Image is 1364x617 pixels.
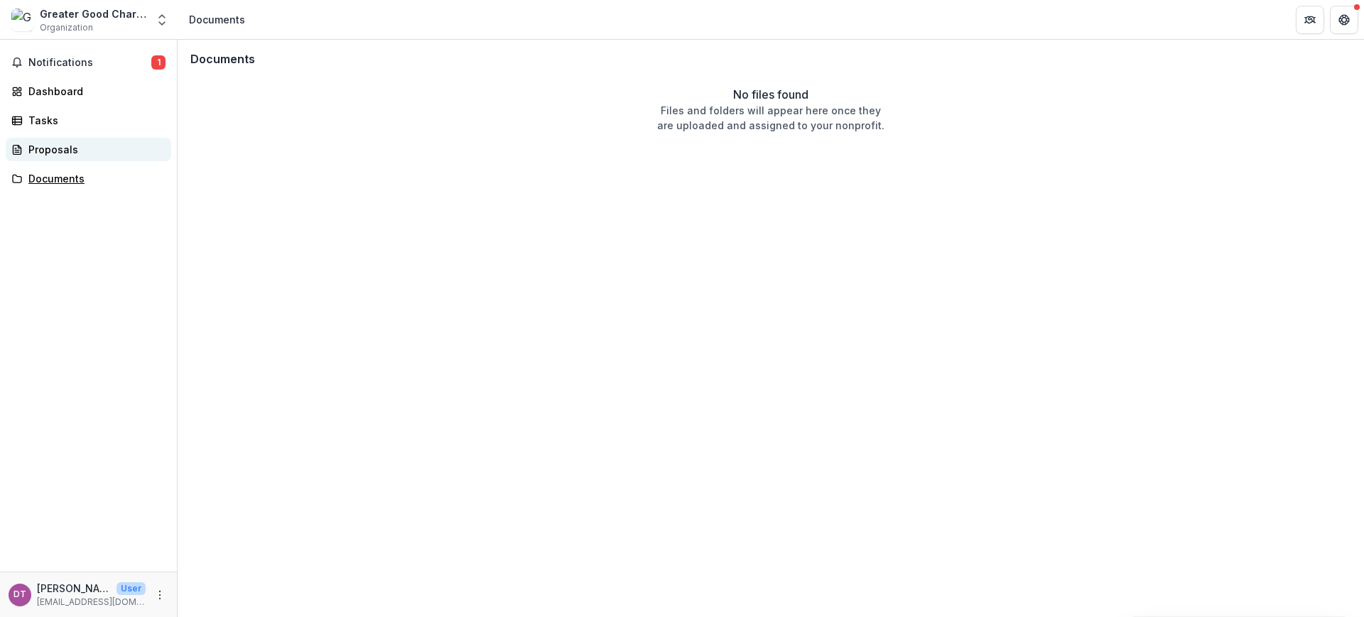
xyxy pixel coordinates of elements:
a: Tasks [6,109,171,132]
p: User [117,582,146,595]
img: Greater Good Charities [11,9,34,31]
div: Documents [28,171,160,186]
h3: Documents [190,53,255,66]
a: Proposals [6,138,171,161]
button: Open entity switcher [152,6,172,34]
span: Organization [40,21,93,34]
p: Files and folders will appear here once they are uploaded and assigned to your nonprofit. [657,103,884,133]
p: [EMAIL_ADDRESS][DOMAIN_NAME] [37,596,146,608]
button: More [151,586,168,604]
span: 1 [151,55,166,70]
p: No files found [733,86,808,103]
div: Tasks [28,113,160,128]
button: Partners [1296,6,1324,34]
span: Notifications [28,57,151,69]
div: Dashboard [28,84,160,99]
div: Dimitri Teixeira [13,590,26,599]
button: Notifications1 [6,51,171,74]
div: Proposals [28,142,160,157]
div: Greater Good Charities [40,6,146,21]
a: Documents [6,167,171,190]
nav: breadcrumb [183,9,251,30]
button: Get Help [1330,6,1358,34]
div: Documents [189,12,245,27]
a: Dashboard [6,80,171,103]
p: [PERSON_NAME] [37,581,111,596]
